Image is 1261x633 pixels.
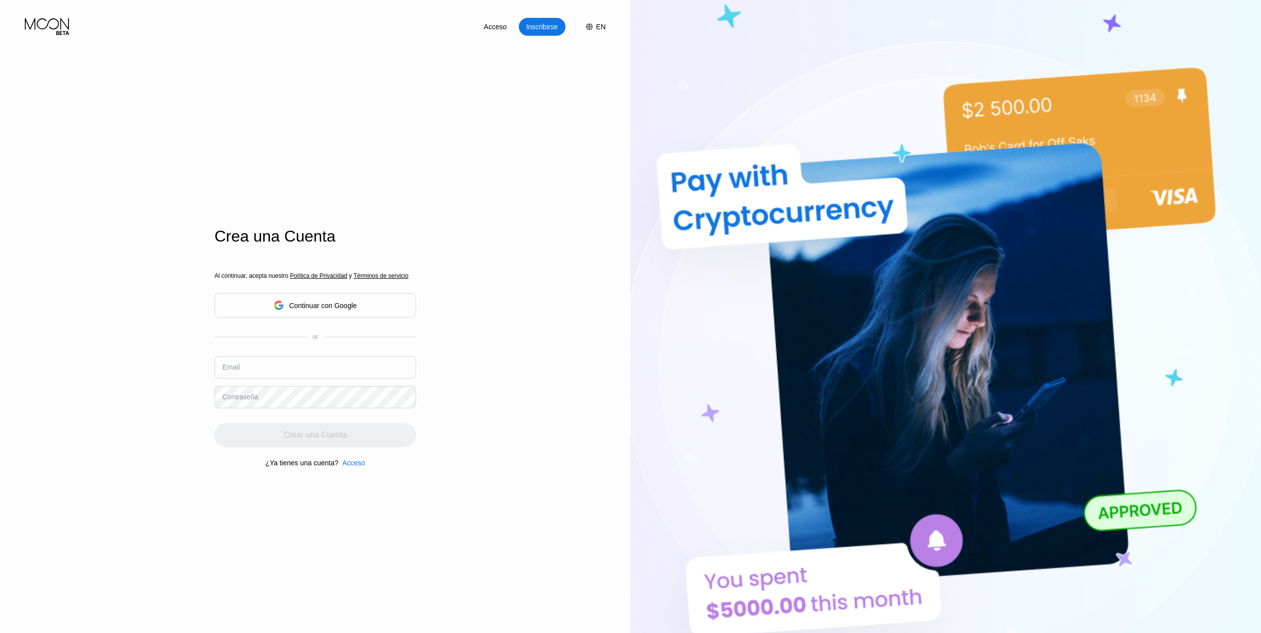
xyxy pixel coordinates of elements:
div: Crea una Cuenta [214,227,416,246]
div: Al continuar, acepta nuestro [214,272,416,279]
span: y [348,272,353,279]
div: Email [222,363,240,371]
div: Acceso [338,459,365,467]
div: Contraseña [222,393,258,401]
span: Términos de servicio [353,272,409,279]
div: Acceso [483,22,508,32]
div: Inscribirse [525,22,559,32]
div: Continuar con Google [289,302,356,310]
div: Continuar con Google [214,293,416,317]
div: ¿Ya tienes una cuenta? [266,459,339,467]
span: Política de Privacidad [290,272,347,279]
div: Inscribirse [519,18,565,36]
div: Acceso [342,459,365,467]
div: EN [596,23,606,31]
div: or [313,333,318,340]
div: Acceso [472,18,519,36]
div: EN [575,18,606,36]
